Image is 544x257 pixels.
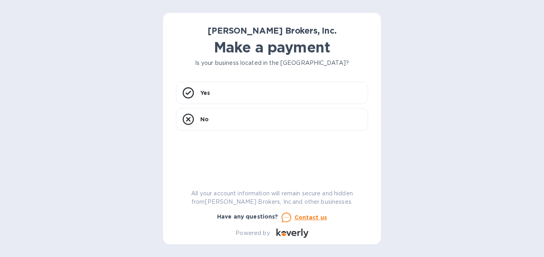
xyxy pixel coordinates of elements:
[217,213,278,220] b: Have any questions?
[200,89,210,97] p: Yes
[176,39,368,56] h1: Make a payment
[294,214,327,221] u: Contact us
[236,229,270,237] p: Powered by
[208,26,336,36] b: [PERSON_NAME] Brokers, Inc.
[176,59,368,67] p: Is your business located in the [GEOGRAPHIC_DATA]?
[176,189,368,206] p: All your account information will remain secure and hidden from [PERSON_NAME] Brokers, Inc. and o...
[200,115,209,123] p: No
